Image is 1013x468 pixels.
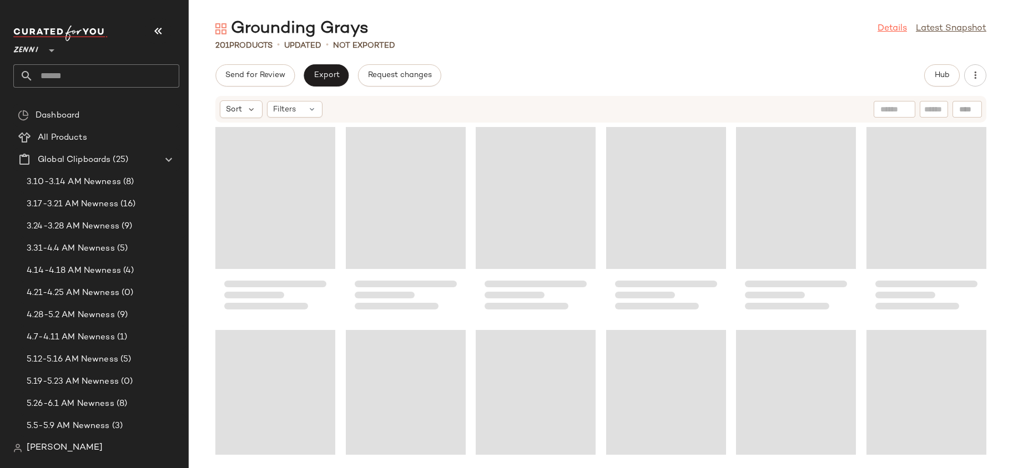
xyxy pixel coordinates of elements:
[13,444,22,452] img: svg%3e
[476,125,596,319] div: Loading...
[27,176,121,189] span: 3.10-3.14 AM Newness
[277,39,280,52] span: •
[27,287,119,299] span: 4.21-4.25 AM Newness
[119,375,133,388] span: (0)
[119,220,132,233] span: (9)
[118,353,131,366] span: (5)
[38,131,87,144] span: All Products
[27,242,115,255] span: 3.31-4.4 AM Newness
[313,71,339,80] span: Export
[273,104,296,115] span: Filters
[326,39,329,52] span: •
[934,71,950,80] span: Hub
[110,420,123,433] span: (3)
[215,18,369,40] div: Grounding Grays
[36,109,79,122] span: Dashboard
[916,22,986,35] a: Latest Snapshot
[215,125,335,319] div: Loading...
[119,287,133,299] span: (0)
[215,40,273,52] div: Products
[13,38,38,58] span: Zenni
[27,375,119,388] span: 5.19-5.23 AM Newness
[215,23,226,34] img: svg%3e
[27,398,114,410] span: 5.26-6.1 AM Newness
[284,40,321,52] p: updated
[27,198,118,211] span: 3.17-3.21 AM Newness
[367,71,432,80] span: Request changes
[27,353,118,366] span: 5.12-5.16 AM Newness
[924,64,960,87] button: Hub
[866,125,986,319] div: Loading...
[333,40,395,52] p: Not Exported
[606,125,726,319] div: Loading...
[27,441,103,455] span: [PERSON_NAME]
[878,22,907,35] a: Details
[115,309,128,322] span: (9)
[27,264,121,277] span: 4.14-4.18 AM Newness
[114,398,127,410] span: (8)
[18,110,29,121] img: svg%3e
[226,104,242,115] span: Sort
[13,26,108,41] img: cfy_white_logo.C9jOOHJF.svg
[304,64,349,87] button: Export
[215,64,295,87] button: Send for Review
[38,154,110,166] span: Global Clipboards
[115,331,127,344] span: (1)
[27,331,115,344] span: 4.7-4.11 AM Newness
[115,242,128,255] span: (5)
[110,154,128,166] span: (25)
[121,264,134,277] span: (4)
[27,309,115,322] span: 4.28-5.2 AM Newness
[215,42,229,50] span: 201
[121,176,134,189] span: (8)
[358,64,441,87] button: Request changes
[346,125,466,319] div: Loading...
[27,220,119,233] span: 3.24-3.28 AM Newness
[118,198,136,211] span: (16)
[27,420,110,433] span: 5.5-5.9 AM Newness
[225,71,285,80] span: Send for Review
[736,125,856,319] div: Loading...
